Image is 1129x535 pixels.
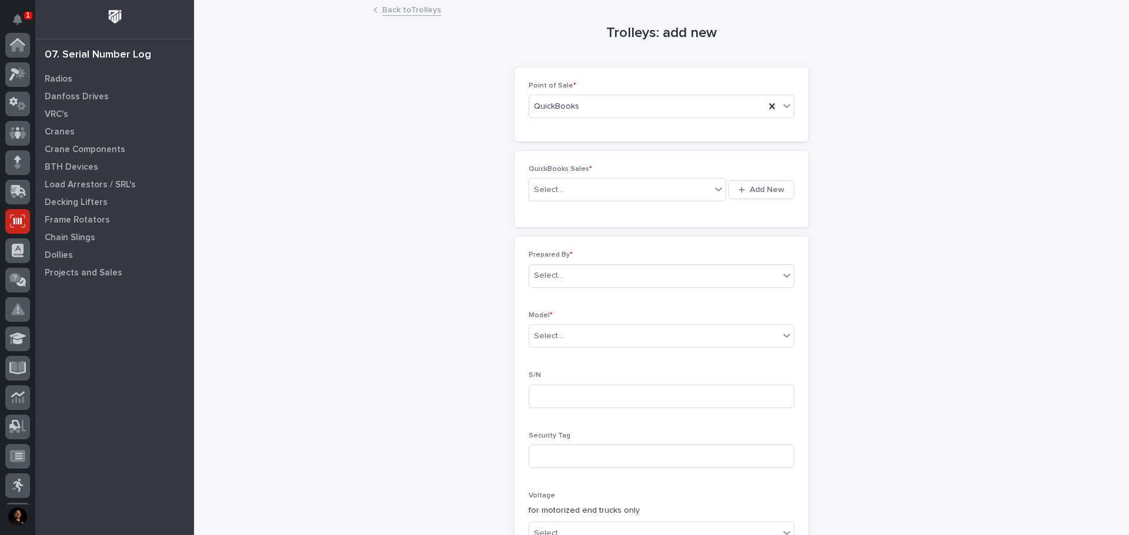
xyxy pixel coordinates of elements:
button: Notifications [5,7,30,32]
a: Decking Lifters [35,193,194,211]
p: 1 [26,11,30,19]
button: Add New [729,180,794,199]
span: Point of Sale [529,82,576,89]
p: Radios [45,74,72,85]
span: QuickBooks Sales [529,166,592,173]
span: Security Tag [529,432,570,439]
a: Load Arrestors / SRL's [35,176,194,193]
a: Cranes [35,123,194,140]
p: Load Arrestors / SRL's [45,180,136,190]
a: Dollies [35,246,194,264]
div: 07. Serial Number Log [45,49,151,62]
span: S/N [529,372,541,379]
a: VRC's [35,105,194,123]
a: Radios [35,70,194,88]
a: Back toTrolleys [382,2,441,16]
div: Notifications1 [15,14,30,33]
p: for motorized end trucks only [529,504,794,517]
p: VRC's [45,109,68,120]
div: Select... [534,330,563,342]
p: Dollies [45,250,73,261]
div: Select... [534,184,563,196]
span: Voltage [529,492,555,499]
a: Chain Slings [35,228,194,246]
span: Model [529,312,553,319]
p: Crane Components [45,144,125,155]
button: users-avatar [5,504,30,529]
a: BTH Devices [35,158,194,176]
p: Chain Slings [45,233,95,243]
p: BTH Devices [45,162,98,173]
p: Frame Rotators [45,215,110,226]
p: Danfoss Drives [45,92,109,102]
p: Cranes [45,127,75,137]
div: Select... [534,270,563,282]
h1: Trolleys: add new [515,25,809,42]
img: Workspace Logo [104,6,126,28]
a: Projects and Sales [35,264,194,281]
p: Projects and Sales [45,268,122,278]
span: Prepared By [529,251,573,258]
p: Decking Lifters [45,197,108,208]
a: Frame Rotators [35,211,194,228]
span: QuickBooks [534,100,579,113]
span: Add New [750,184,784,195]
a: Crane Components [35,140,194,158]
a: Danfoss Drives [35,88,194,105]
